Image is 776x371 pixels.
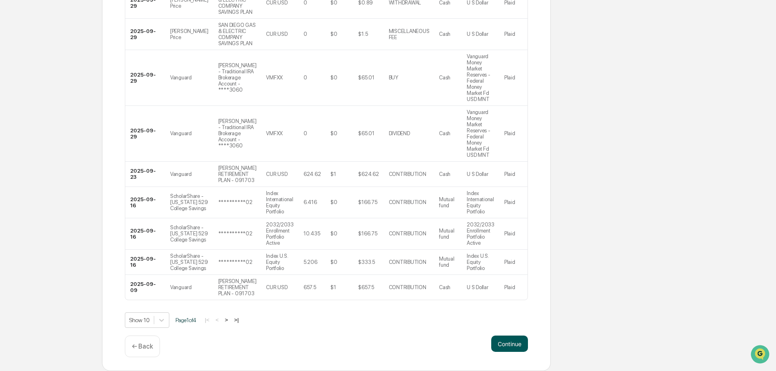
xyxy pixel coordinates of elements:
div: Cash [439,31,450,37]
td: Plaid [499,218,528,250]
div: CONTRIBUTION [389,199,426,205]
div: Index International Equity Portfolio [467,190,494,215]
span: Preclearance [16,103,53,111]
div: $1.5 [358,31,368,37]
div: ScholarShare - [US_STATE] 529 College Savings [170,224,208,243]
div: $624.62 [358,171,379,177]
div: ScholarShare - [US_STATE] 529 College Savings [170,253,208,271]
td: [PERSON_NAME] RETIREMENT PLAN - 091703 [213,275,262,300]
div: BUY [389,75,398,81]
td: [PERSON_NAME] - Traditional IRA Brokerage Account - ****3060 [213,106,262,162]
a: Powered byPylon [58,138,99,144]
div: $333.5 [358,259,375,265]
span: Attestations [67,103,101,111]
iframe: Open customer support [750,344,772,366]
a: 🔎Data Lookup [5,115,55,130]
div: Vanguard [170,130,192,136]
button: >| [232,316,241,323]
td: 2025-09-16 [125,218,165,250]
div: Mutual fund [439,196,457,209]
div: $1 [330,284,336,290]
div: $0 [330,130,337,136]
div: $1 [330,171,336,177]
div: $166.75 [358,231,377,237]
div: MISCELLANEOUS FEE [389,28,430,40]
div: Index U.S. Equity Portfolio [467,253,494,271]
div: CONTRIBUTION [389,259,426,265]
div: $166.75 [358,199,377,205]
div: 10.435 [304,231,320,237]
div: VMFXX [266,75,283,81]
div: 2032/2033 Enrollment Portfolio Active [467,222,494,246]
div: CONTRIBUTION [389,171,426,177]
div: [PERSON_NAME] Price [170,28,208,40]
div: Cash [439,171,450,177]
div: Cash [439,130,450,136]
div: 0 [304,75,307,81]
p: ← Back [132,342,153,350]
div: $65.01 [358,130,374,136]
span: Data Lookup [16,118,51,126]
div: ScholarShare - [US_STATE] 529 College Savings [170,193,208,211]
button: Continue [491,336,528,352]
div: U S Dollar [467,31,488,37]
div: $0 [330,259,337,265]
button: < [213,316,221,323]
span: Pylon [81,138,99,144]
td: 2025-09-23 [125,162,165,187]
td: SAN DIEGO GAS & ELECTRIC COMPANY SAVINGS PLAN [213,19,262,50]
div: We're available if you need us! [28,70,103,77]
td: Plaid [499,275,528,300]
td: Plaid [499,106,528,162]
div: $0 [330,231,337,237]
td: 2025-09-29 [125,19,165,50]
button: > [222,316,231,323]
div: Index U.S. Equity Portfolio [266,253,294,271]
div: 🖐️ [8,103,15,110]
div: CUR:USD [266,31,287,37]
td: 2025-09-09 [125,275,165,300]
a: 🖐️Preclearance [5,99,56,114]
span: Page 1 of 4 [175,317,196,323]
div: Mutual fund [439,256,457,268]
div: 🗄️ [59,103,66,110]
td: 2025-09-29 [125,50,165,106]
div: 0 [304,130,307,136]
div: 657.5 [304,284,316,290]
div: 624.62 [304,171,321,177]
div: CUR:USD [266,284,287,290]
div: Vanguard [170,171,192,177]
td: 2025-09-29 [125,106,165,162]
div: VMFXX [266,130,283,136]
div: U S Dollar [467,284,488,290]
p: How can we help? [8,17,149,30]
div: 6.416 [304,199,317,205]
div: CUR:USD [266,171,287,177]
div: Mutual fund [439,228,457,240]
div: U S Dollar [467,171,488,177]
div: CONTRIBUTION [389,231,426,237]
a: 🗄️Attestations [56,99,104,114]
div: Index International Equity Portfolio [266,190,294,215]
div: DIVIDEND [389,130,410,136]
div: Vanguard Money Market Reserves - Federal Money Market Fd USD MNT [467,109,494,158]
td: 2025-09-16 [125,187,165,218]
td: Plaid [499,162,528,187]
div: CONTRIBUTION [389,284,426,290]
div: Start new chat [28,62,134,70]
div: $657.5 [358,284,374,290]
div: 5.206 [304,259,317,265]
td: 2025-09-16 [125,250,165,275]
div: Vanguard Money Market Reserves - Federal Money Market Fd USD MNT [467,53,494,102]
td: Plaid [499,50,528,106]
div: Cash [439,284,450,290]
button: Start new chat [139,65,149,75]
button: |< [202,316,212,323]
div: $65.01 [358,75,374,81]
td: [PERSON_NAME] - Traditional IRA Brokerage Account - ****3060 [213,50,262,106]
div: 🔎 [8,119,15,125]
td: Plaid [499,250,528,275]
div: $0 [330,199,337,205]
td: Plaid [499,187,528,218]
